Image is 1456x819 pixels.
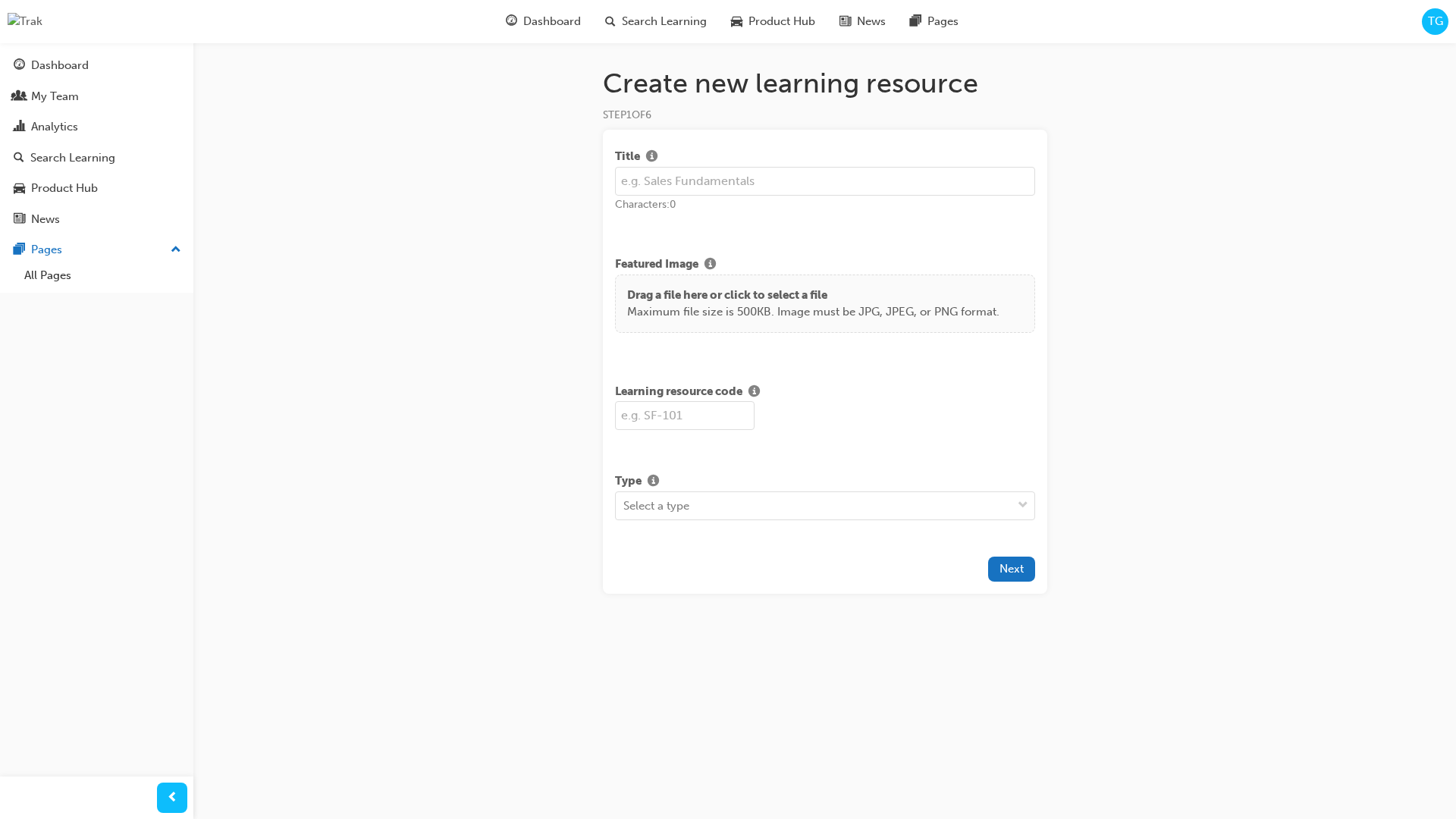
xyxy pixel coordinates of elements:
span: Search Learning [622,13,707,30]
span: up-icon [171,240,181,260]
span: down-icon [1018,496,1028,516]
a: Product Hub [6,174,187,202]
span: guage-icon [14,59,25,73]
input: e.g. SF-101 [615,401,755,430]
button: Show info [698,256,722,275]
span: Next [999,562,1024,576]
span: prev-icon [167,789,178,808]
span: search-icon [605,12,616,31]
span: news-icon [839,12,851,31]
button: Pages [6,236,187,264]
span: info-icon [748,386,760,400]
div: Pages [31,241,62,259]
span: chart-icon [14,121,25,134]
a: pages-iconPages [898,6,971,37]
button: TG [1422,8,1448,35]
div: Select a type [623,497,689,514]
a: guage-iconDashboard [494,6,593,37]
a: car-iconProduct Hub [719,6,827,37]
span: Pages [927,13,959,30]
span: info-icon [648,475,659,489]
div: Dashboard [31,57,89,74]
span: pages-icon [910,12,921,31]
a: My Team [6,83,187,111]
span: Product Hub [748,13,815,30]
a: Search Learning [6,144,187,172]
span: car-icon [731,12,742,31]
button: DashboardMy TeamAnalyticsSearch LearningProduct HubNews [6,49,187,236]
span: News [857,13,886,30]
a: Dashboard [6,52,187,80]
input: e.g. Sales Fundamentals [615,167,1035,196]
a: All Pages [18,264,187,287]
p: Drag a file here or click to select a file [627,287,999,304]
span: Characters: 0 [615,198,676,211]
button: Next [988,557,1035,582]
span: TG [1428,13,1443,30]
span: Title [615,148,640,167]
span: guage-icon [506,12,517,31]
span: news-icon [14,213,25,227]
span: Learning resource code [615,383,742,402]
span: Type [615,472,642,491]
span: car-icon [14,182,25,196]
a: Analytics [6,113,187,141]
span: Dashboard [523,13,581,30]
button: Show info [640,148,664,167]
span: STEP 1 OF 6 [603,108,651,121]
a: search-iconSearch Learning [593,6,719,37]
div: My Team [31,88,79,105]
div: Product Hub [31,180,98,197]
span: Featured Image [615,256,698,275]
span: search-icon [14,152,24,165]
img: Trak [8,13,42,30]
span: people-icon [14,90,25,104]
div: Analytics [31,118,78,136]
div: Drag a file here or click to select a fileMaximum file size is 500KB. Image must be JPG, JPEG, or... [615,275,1035,333]
h1: Create new learning resource [603,67,1047,100]
span: info-icon [704,259,716,272]
span: pages-icon [14,243,25,257]
button: Show info [642,472,665,491]
span: info-icon [646,151,657,165]
div: News [31,211,60,228]
a: News [6,206,187,234]
div: Search Learning [30,149,115,167]
p: Maximum file size is 500KB. Image must be JPG, JPEG, or PNG format. [627,303,999,321]
a: news-iconNews [827,6,898,37]
button: Show info [742,383,766,402]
